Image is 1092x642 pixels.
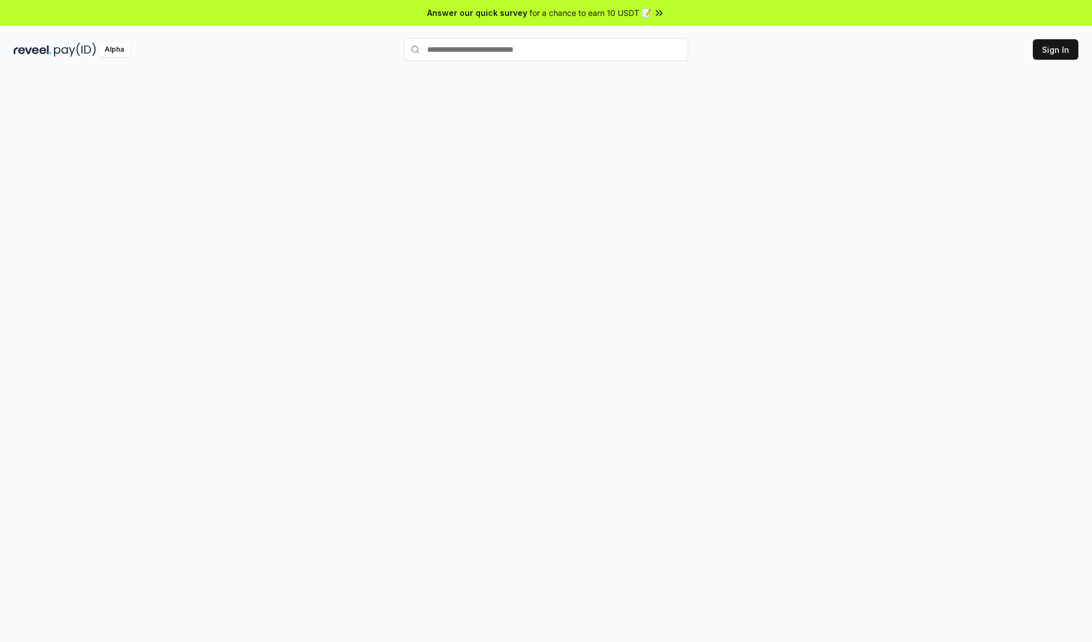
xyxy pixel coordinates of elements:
button: Sign In [1033,39,1078,60]
div: Alpha [98,43,130,57]
img: pay_id [54,43,96,57]
span: for a chance to earn 10 USDT 📝 [530,7,651,19]
img: reveel_dark [14,43,52,57]
span: Answer our quick survey [427,7,527,19]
